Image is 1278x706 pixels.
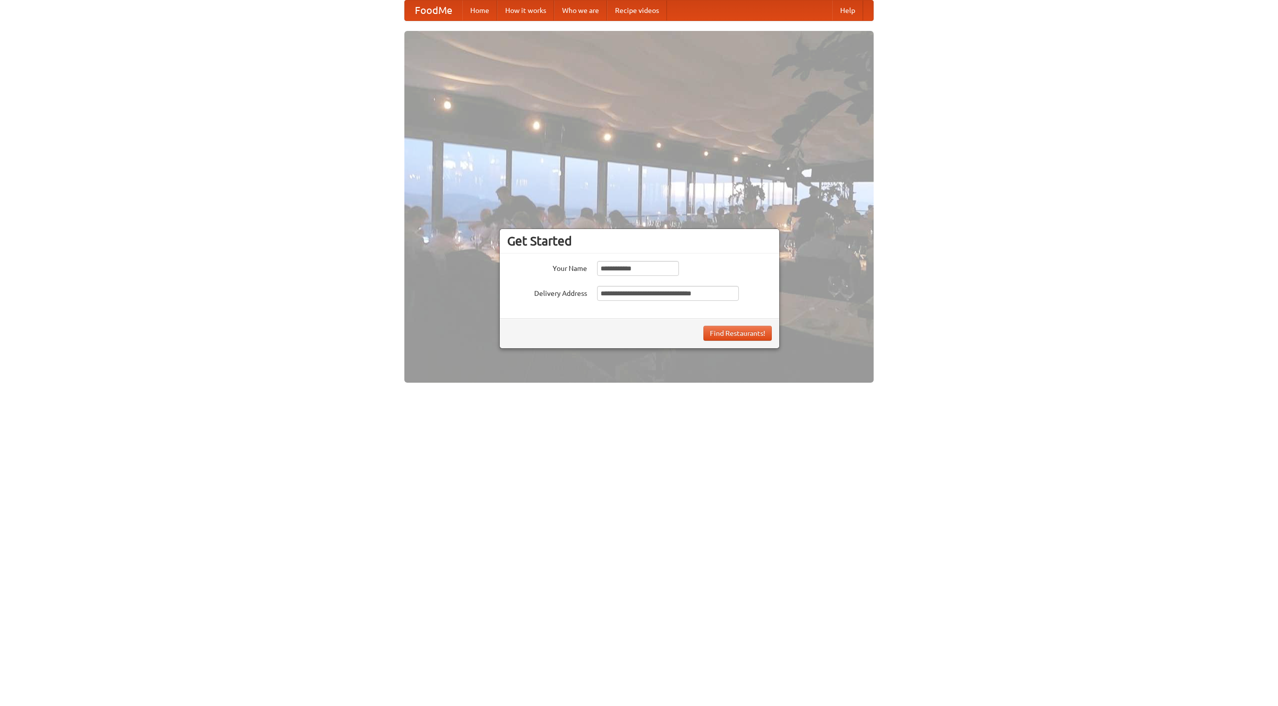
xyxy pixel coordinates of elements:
a: Recipe videos [607,0,667,20]
a: Who we are [554,0,607,20]
label: Your Name [507,261,587,273]
a: FoodMe [405,0,462,20]
a: Help [832,0,863,20]
h3: Get Started [507,234,772,248]
label: Delivery Address [507,286,587,298]
a: How it works [497,0,554,20]
a: Home [462,0,497,20]
button: Find Restaurants! [703,326,772,341]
